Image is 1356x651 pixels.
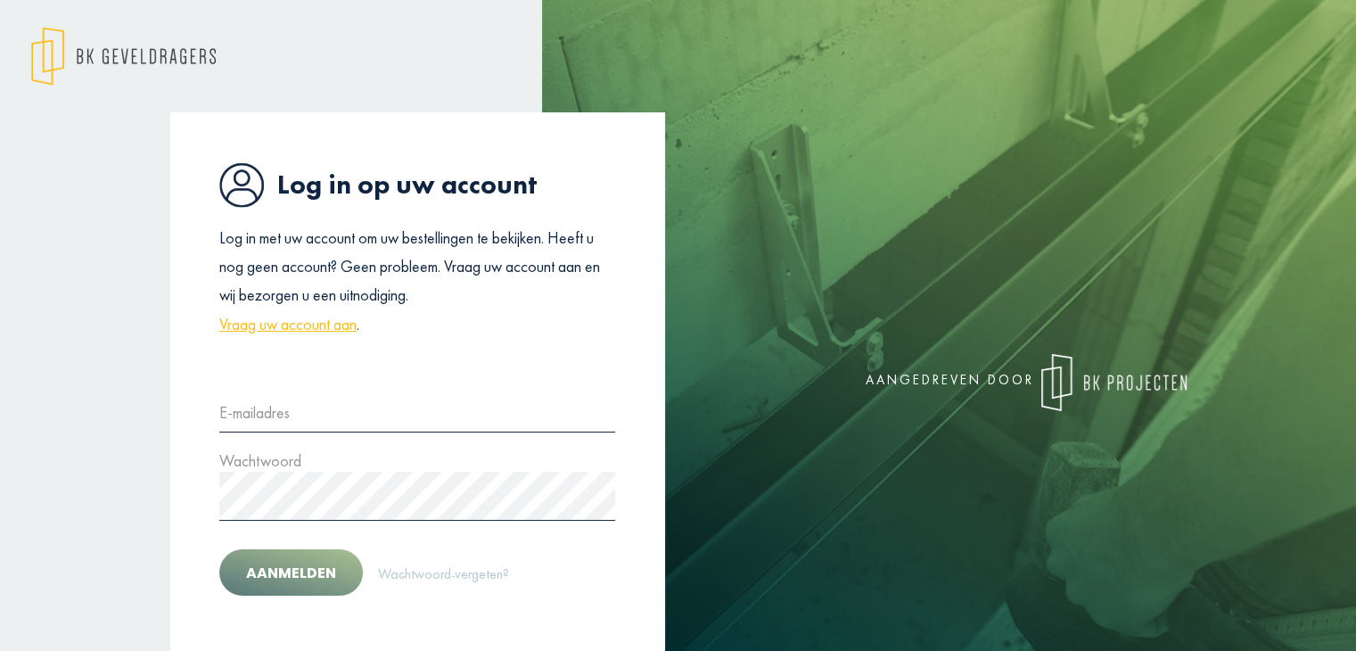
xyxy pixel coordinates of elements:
[378,565,509,584] font: Wachtwoord vergeten?
[219,549,363,597] button: Aanmelden
[219,314,357,334] font: Vraag uw account aan
[866,370,1034,387] font: aangedreven door
[219,227,600,306] font: Log in met uw account om uw bestellingen te bekijken. Heeft u nog geen account? Geen probleem. Vr...
[357,314,359,334] font: .
[277,168,538,202] font: Log in op uw account
[219,310,357,339] a: Vraag uw account aan
[1041,354,1187,411] img: logo
[219,450,301,471] font: Wachtwoord
[219,162,264,208] img: icon
[246,562,336,582] font: Aanmelden
[31,27,216,86] img: logo
[377,559,510,587] a: Wachtwoord vergeten?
